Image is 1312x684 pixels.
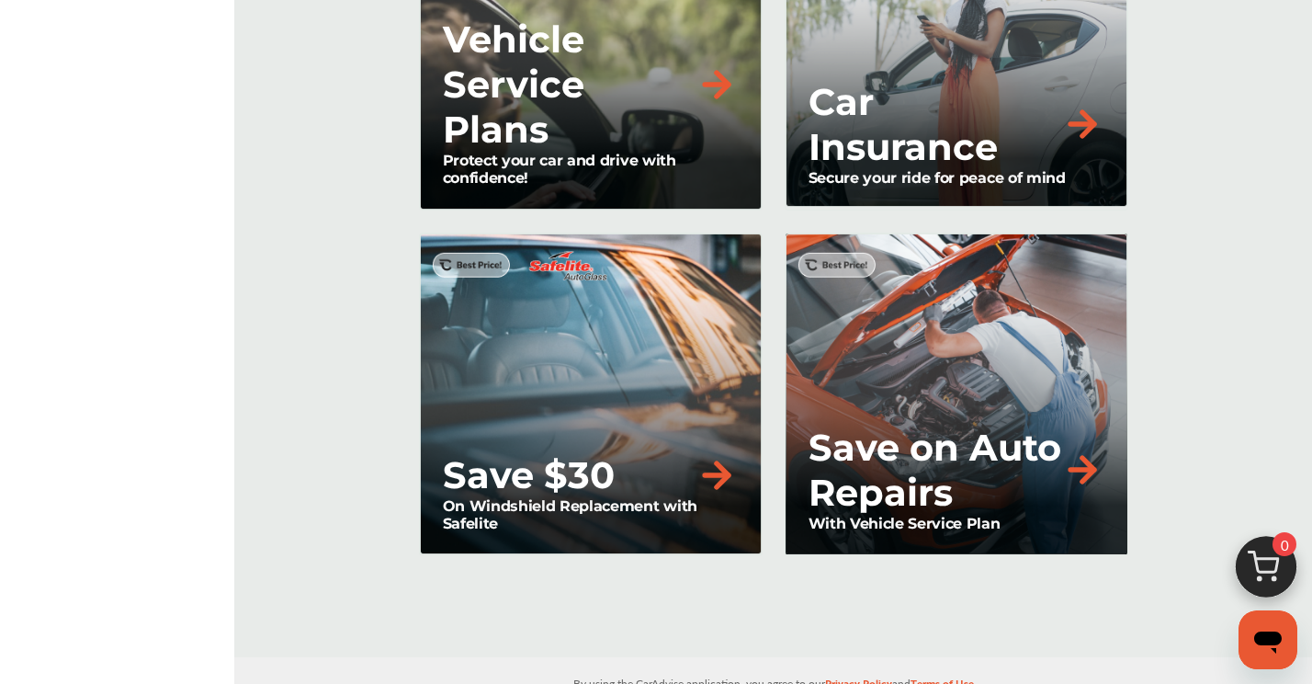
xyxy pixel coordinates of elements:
p: Save on Auto Repairs [809,425,1062,515]
iframe: Button to launch messaging window [1238,610,1297,669]
img: right-arrow-orange.79f929b2.svg [696,455,737,496]
img: right-arrow-orange.79f929b2.svg [1062,104,1103,144]
p: Secure your ride for peace of mind [809,169,1103,187]
p: Protect your car and drive with confidence! [443,152,739,187]
p: Vehicle Service Plans [443,17,696,152]
img: right-arrow-orange.79f929b2.svg [696,64,737,105]
p: With Vehicle Service Plan [809,515,1103,532]
p: On Windshield Replacement with Safelite [443,497,739,532]
p: Car Insurance [809,79,1062,169]
span: 0 [1272,532,1296,556]
img: cart_icon.3d0951e8.svg [1222,528,1310,616]
img: right-arrow-orange.79f929b2.svg [1062,450,1103,490]
p: Save $30 [443,452,615,497]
